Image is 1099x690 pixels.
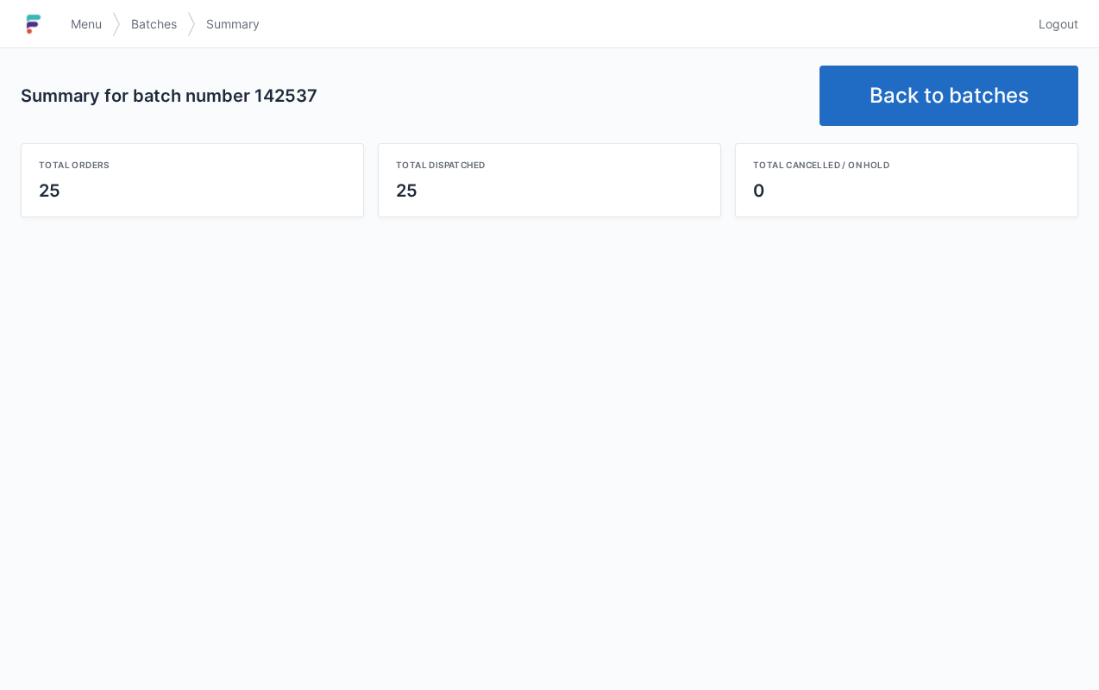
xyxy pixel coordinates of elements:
[112,3,121,45] img: svg>
[1039,16,1078,33] span: Logout
[396,179,703,203] div: 25
[1028,9,1078,40] a: Logout
[21,84,806,108] h2: Summary for batch number 142537
[39,179,346,203] div: 25
[131,16,177,33] span: Batches
[187,3,196,45] img: svg>
[396,158,703,172] div: Total dispatched
[21,10,47,38] img: logo-small.jpg
[71,16,102,33] span: Menu
[206,16,260,33] span: Summary
[60,9,112,40] a: Menu
[196,9,270,40] a: Summary
[753,179,1060,203] div: 0
[753,158,1060,172] div: Total cancelled / on hold
[820,66,1078,126] a: Back to batches
[121,9,187,40] a: Batches
[39,158,346,172] div: Total orders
